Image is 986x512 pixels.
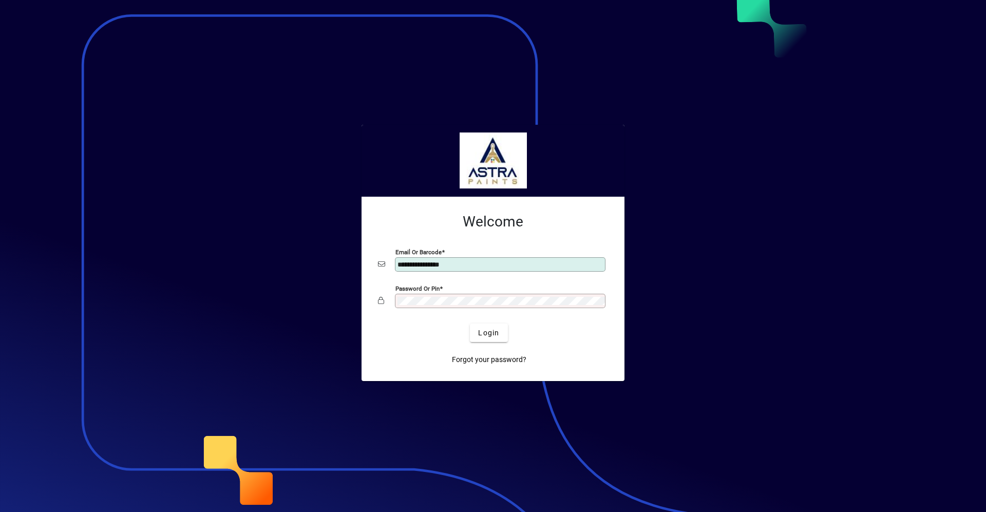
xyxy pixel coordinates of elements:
a: Forgot your password? [448,350,530,369]
mat-label: Password or Pin [395,285,440,292]
button: Login [470,324,507,342]
mat-label: Email or Barcode [395,249,442,256]
h2: Welcome [378,213,608,231]
span: Forgot your password? [452,354,526,365]
span: Login [478,328,499,338]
